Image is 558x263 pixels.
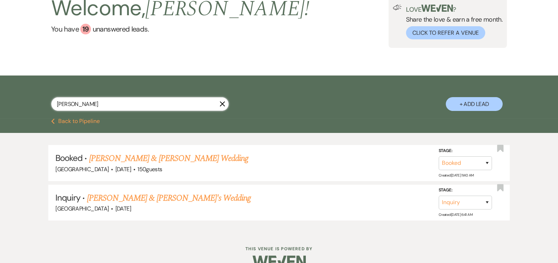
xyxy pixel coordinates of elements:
img: weven-logo-green.svg [421,5,453,12]
p: Love ? [406,5,503,13]
button: + Add Lead [446,97,503,111]
span: [DATE] [115,166,131,173]
a: [PERSON_NAME] & [PERSON_NAME]'s Wedding [87,192,251,205]
span: Inquiry [55,192,80,203]
span: [GEOGRAPHIC_DATA] [55,205,109,212]
span: 150 guests [137,166,162,173]
button: Back to Pipeline [51,118,100,124]
span: Booked [55,152,82,163]
div: Share the love & earn a free month. [402,5,503,39]
a: [PERSON_NAME] & [PERSON_NAME] Wedding [89,152,248,165]
label: Stage: [439,147,492,155]
span: Created: [DATE] 6:41 AM [439,212,472,217]
button: Click to Refer a Venue [406,26,485,39]
span: [DATE] [115,205,131,212]
span: [GEOGRAPHIC_DATA] [55,166,109,173]
div: 19 [80,24,91,34]
a: You have 19 unanswered leads. [51,24,309,34]
label: Stage: [439,186,492,194]
img: loud-speaker-illustration.svg [393,5,402,10]
input: Search by name, event date, email address or phone number [51,97,229,111]
span: Created: [DATE] 11:40 AM [439,173,473,178]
